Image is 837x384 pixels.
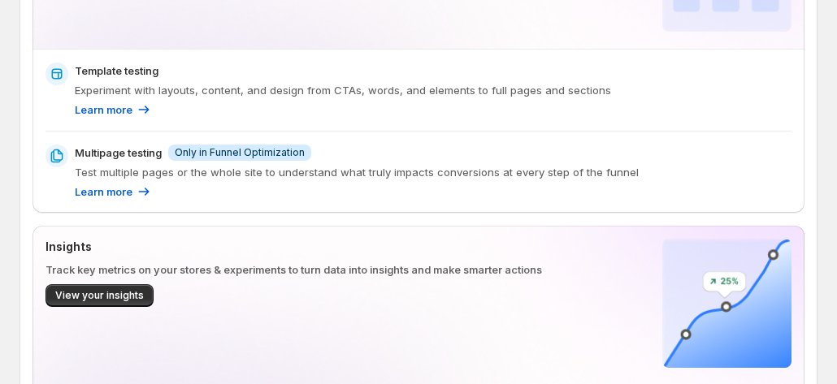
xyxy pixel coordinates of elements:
p: Experiment with layouts, content, and design from CTAs, words, and elements to full pages and sec... [75,82,791,98]
p: Learn more [75,183,132,200]
span: Only in Funnel Optimization [175,146,305,159]
button: View your insights [46,284,154,307]
p: Template testing [75,63,158,79]
a: Learn more [75,183,152,200]
img: Insights [662,239,791,368]
span: View your insights [55,289,144,302]
a: Learn more [75,101,152,118]
p: Test multiple pages or the whole site to understand what truly impacts conversions at every step ... [75,164,791,180]
p: Insights [46,239,656,255]
p: Track key metrics on your stores & experiments to turn data into insights and make smarter actions [46,261,656,278]
p: Learn more [75,101,132,118]
p: Multipage testing [75,145,162,161]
